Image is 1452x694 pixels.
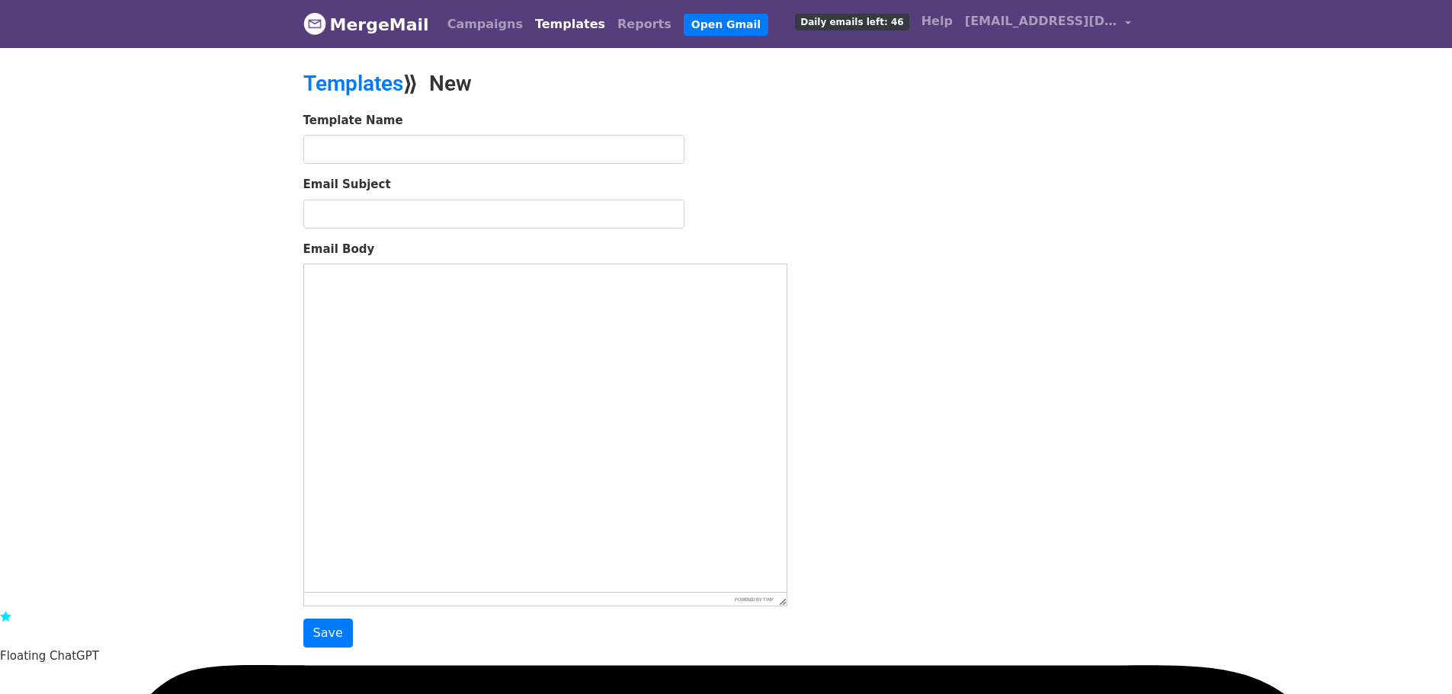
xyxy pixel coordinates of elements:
a: Templates [303,71,403,96]
a: Powered by Tiny [735,596,774,602]
span: Daily emails left: 46 [795,14,909,30]
label: Template Name [303,112,403,130]
div: Resize [774,593,787,606]
a: Help [915,6,959,37]
a: Templates [529,9,611,40]
a: [EMAIL_ADDRESS][DOMAIN_NAME] [959,6,1137,42]
a: Daily emails left: 46 [789,6,915,37]
a: Open Gmail [684,14,768,36]
label: Email Subject [303,176,391,193]
a: Campaigns [441,9,529,40]
a: MergeMail [303,8,429,40]
a: Reports [611,9,678,40]
iframe: Rich Text Area. Press ALT-0 for help. [304,264,787,592]
h2: ⟫ New [303,71,860,97]
label: Email Body [303,241,375,258]
span: [EMAIL_ADDRESS][DOMAIN_NAME] [965,12,1117,30]
input: Save [303,619,353,648]
img: MergeMail logo [303,12,326,35]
